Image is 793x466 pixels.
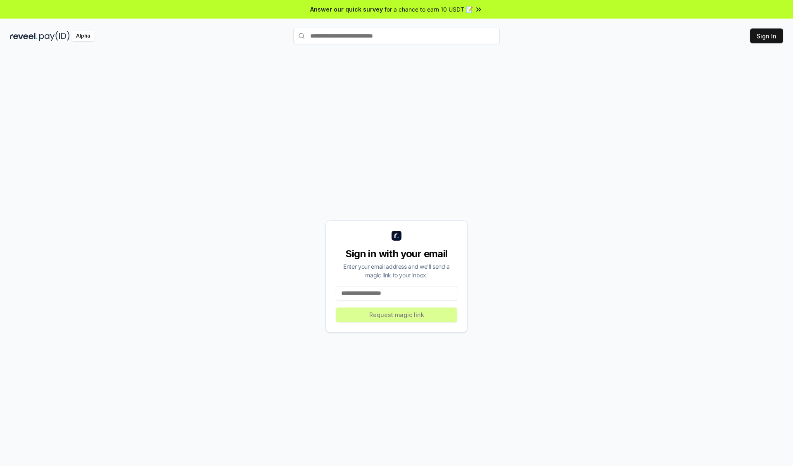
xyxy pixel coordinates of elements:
div: Alpha [71,31,95,41]
img: logo_small [392,231,401,241]
div: Sign in with your email [336,247,457,260]
div: Enter your email address and we’ll send a magic link to your inbox. [336,262,457,279]
img: pay_id [39,31,70,41]
button: Sign In [750,28,783,43]
span: Answer our quick survey [310,5,383,14]
span: for a chance to earn 10 USDT 📝 [385,5,473,14]
img: reveel_dark [10,31,38,41]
